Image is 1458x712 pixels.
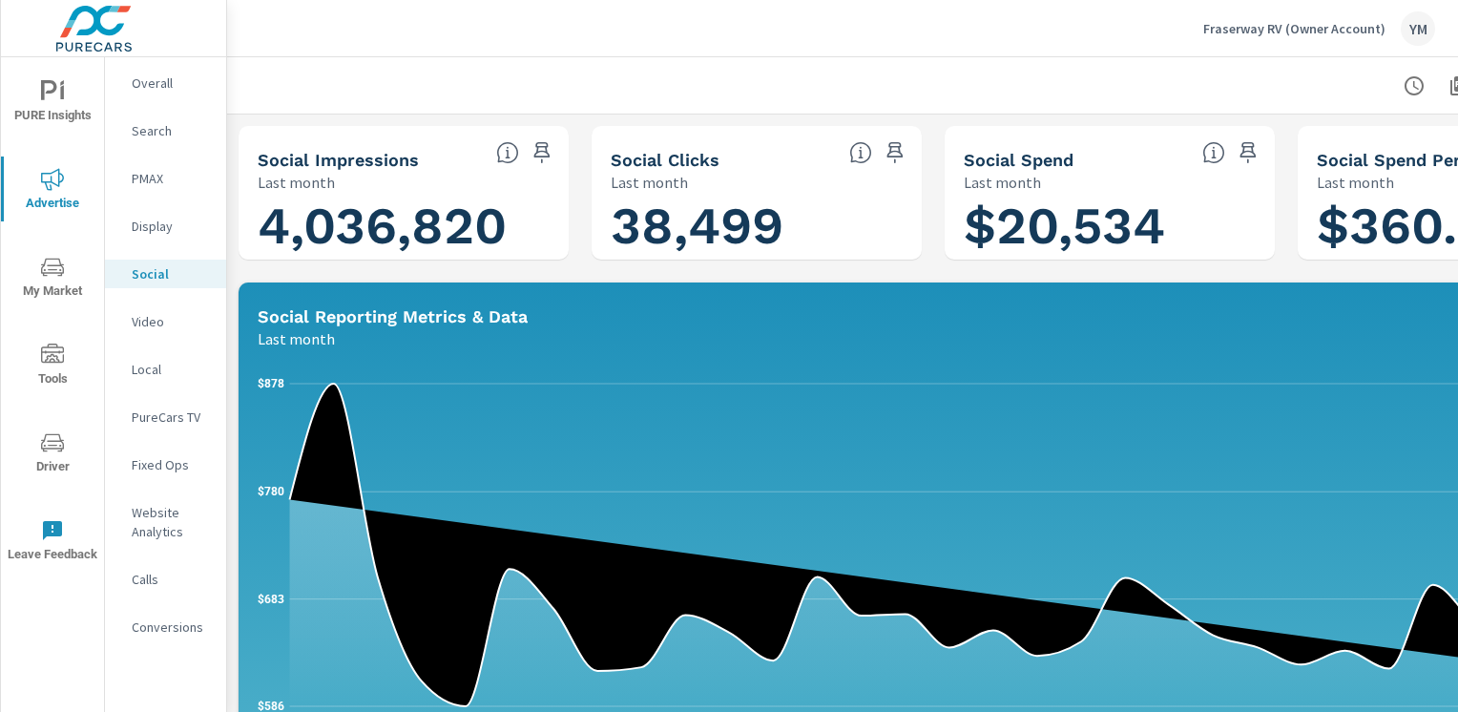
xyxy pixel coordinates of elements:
div: Calls [105,565,226,594]
h5: Social Clicks [611,150,719,170]
p: Fixed Ops [132,455,211,474]
div: nav menu [1,57,104,584]
span: The amount of money spent on advertising during the period. [Source: This data is provided by the... [1202,141,1225,164]
text: $780 [258,485,284,498]
p: Last month [964,171,1041,194]
h1: $20,534 [964,194,1256,259]
p: Last month [258,327,335,350]
p: Display [132,217,211,236]
h5: Social Impressions [258,150,419,170]
p: Last month [1317,171,1394,194]
div: Display [105,212,226,241]
span: Tools [7,344,98,390]
span: Leave Feedback [7,519,98,566]
div: YM [1401,11,1435,46]
span: Save this to your personalized report [1233,137,1263,168]
div: Video [105,307,226,336]
div: Social [105,260,226,288]
p: Conversions [132,618,211,637]
text: $683 [258,592,284,605]
p: Video [132,312,211,331]
p: Overall [132,73,211,93]
p: Local [132,360,211,379]
p: Social [132,264,211,283]
div: Search [105,116,226,145]
h5: Social Reporting Metrics & Data [258,306,528,326]
h1: 38,499 [611,194,903,259]
span: Driver [7,431,98,478]
div: Overall [105,69,226,97]
p: Last month [611,171,688,194]
p: PureCars TV [132,408,211,427]
span: Save this to your personalized report [527,137,557,168]
h5: Social Spend [964,150,1073,170]
span: The number of times an ad was shown on your behalf. [Source: This data is provided by the Social ... [496,141,519,164]
span: Advertise [7,168,98,215]
div: Local [105,355,226,384]
p: Last month [258,171,335,194]
span: The number of times an ad was clicked by a consumer. [Source: This data is provided by the Social... [849,141,872,164]
span: Save this to your personalized report [880,137,910,168]
span: My Market [7,256,98,303]
div: Fixed Ops [105,450,226,479]
div: Conversions [105,613,226,641]
p: Fraserway RV (Owner Account) [1203,20,1385,37]
h1: 4,036,820 [258,194,550,259]
p: PMAX [132,169,211,188]
p: Calls [132,570,211,589]
div: PureCars TV [105,403,226,431]
div: Website Analytics [105,498,226,546]
p: Website Analytics [132,503,211,541]
p: Search [132,121,211,140]
div: PMAX [105,164,226,193]
text: $878 [258,377,284,390]
span: PURE Insights [7,80,98,127]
